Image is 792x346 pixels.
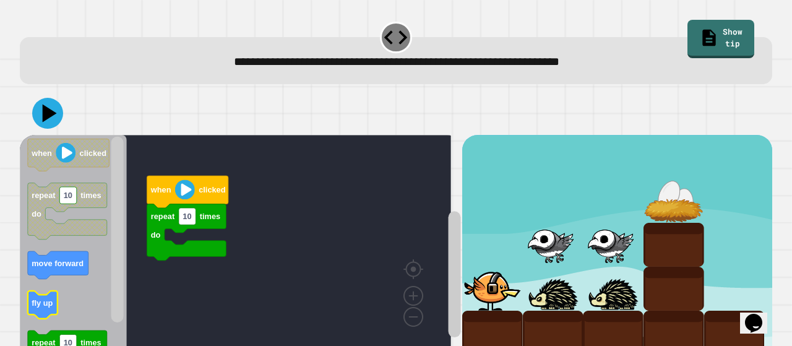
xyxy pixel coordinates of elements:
[80,149,106,158] text: clicked
[32,259,84,268] text: move forward
[32,209,41,218] text: do
[32,298,53,308] text: fly up
[740,296,780,334] iframe: chat widget
[31,149,52,158] text: when
[183,212,191,222] text: 10
[200,212,220,222] text: times
[151,212,175,222] text: repeat
[199,186,225,195] text: clicked
[80,191,101,201] text: times
[150,186,171,195] text: when
[151,230,161,240] text: do
[32,191,56,201] text: repeat
[64,191,72,201] text: 10
[687,20,755,59] a: Show tip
